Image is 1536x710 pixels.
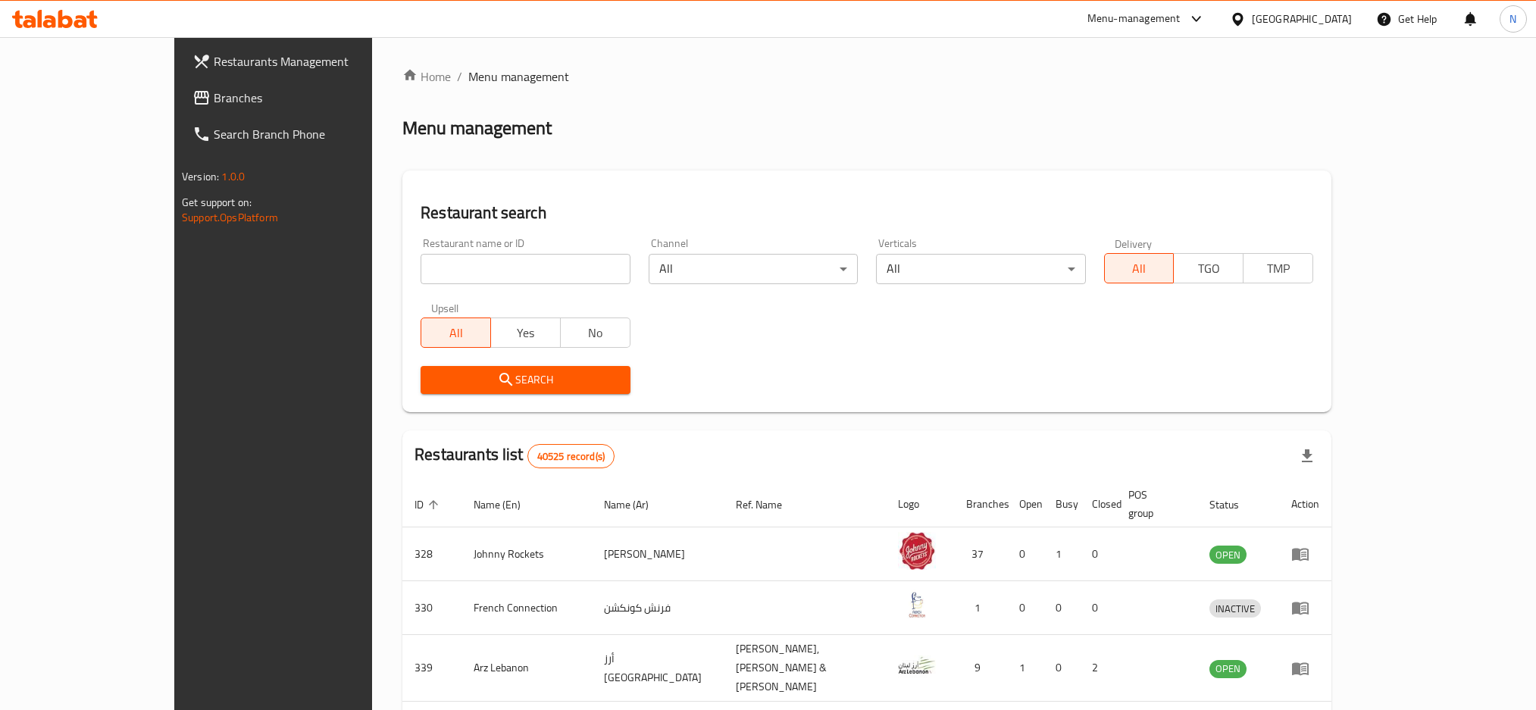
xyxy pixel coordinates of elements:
div: Menu [1291,545,1319,563]
div: Menu-management [1087,10,1181,28]
td: 0 [1043,581,1080,635]
span: POS group [1128,486,1179,522]
span: 40525 record(s) [528,449,614,464]
th: Logo [886,481,954,527]
span: Restaurants Management [214,52,419,70]
td: 2 [1080,635,1116,702]
button: Yes [490,317,561,348]
span: Branches [214,89,419,107]
td: Johnny Rockets [461,527,592,581]
div: Total records count [527,444,615,468]
td: 0 [1007,581,1043,635]
a: Support.OpsPlatform [182,208,278,227]
td: 339 [402,635,461,702]
th: Closed [1080,481,1116,527]
img: Arz Lebanon [898,646,936,684]
td: 1 [1043,527,1080,581]
span: TMP [1250,258,1307,280]
span: Name (Ar) [604,496,668,514]
button: Search [421,366,630,394]
a: Restaurants Management [180,43,431,80]
th: Open [1007,481,1043,527]
button: TMP [1243,253,1313,283]
span: Search Branch Phone [214,125,419,143]
td: 0 [1043,635,1080,702]
span: OPEN [1209,546,1247,564]
span: ID [415,496,443,514]
td: 1 [1007,635,1043,702]
span: Yes [497,322,555,344]
label: Upsell [431,302,459,313]
div: Menu [1291,659,1319,677]
div: INACTIVE [1209,599,1261,618]
label: Delivery [1115,238,1153,249]
th: Action [1279,481,1331,527]
a: Search Branch Phone [180,116,431,152]
input: Search for restaurant name or ID.. [421,254,630,284]
td: فرنش كونكشن [592,581,724,635]
span: OPEN [1209,660,1247,677]
img: Johnny Rockets [898,532,936,570]
h2: Restaurant search [421,202,1313,224]
td: French Connection [461,581,592,635]
span: Ref. Name [736,496,802,514]
span: Get support on: [182,192,252,212]
td: 0 [1007,527,1043,581]
button: All [421,317,491,348]
a: Branches [180,80,431,116]
span: All [1111,258,1168,280]
td: 328 [402,527,461,581]
th: Branches [954,481,1007,527]
td: أرز [GEOGRAPHIC_DATA] [592,635,724,702]
span: N [1509,11,1516,27]
h2: Menu management [402,116,552,140]
th: Busy [1043,481,1080,527]
td: [PERSON_NAME],[PERSON_NAME] & [PERSON_NAME] [724,635,887,702]
td: 1 [954,581,1007,635]
td: 0 [1080,581,1116,635]
span: INACTIVE [1209,600,1261,618]
span: 1.0.0 [221,167,245,186]
button: No [560,317,630,348]
nav: breadcrumb [402,67,1331,86]
img: French Connection [898,586,936,624]
td: 0 [1080,527,1116,581]
span: All [427,322,485,344]
div: All [649,254,858,284]
div: [GEOGRAPHIC_DATA] [1252,11,1352,27]
td: [PERSON_NAME] [592,527,724,581]
div: Export file [1289,438,1325,474]
button: All [1104,253,1175,283]
td: Arz Lebanon [461,635,592,702]
h2: Restaurants list [415,443,615,468]
li: / [457,67,462,86]
span: Status [1209,496,1259,514]
button: TGO [1173,253,1244,283]
span: Menu management [468,67,569,86]
td: 9 [954,635,1007,702]
div: OPEN [1209,660,1247,678]
td: 37 [954,527,1007,581]
div: Menu [1291,599,1319,617]
div: All [876,254,1085,284]
span: Name (En) [474,496,540,514]
span: No [567,322,624,344]
span: Version: [182,167,219,186]
td: 330 [402,581,461,635]
span: TGO [1180,258,1237,280]
span: Search [433,371,618,389]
